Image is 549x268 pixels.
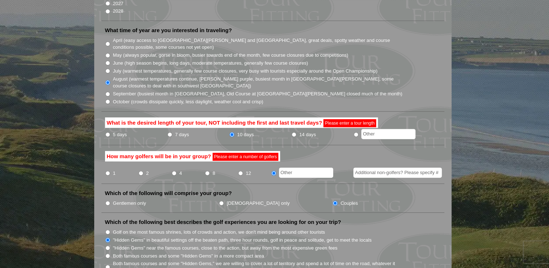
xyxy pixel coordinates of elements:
label: Both famous courses and some "Hidden Gems" in a more compact area [113,252,264,260]
input: Other [279,168,333,178]
label: Which of the following best describes the golf experiences you are looking for on your trip? [105,219,341,226]
span: Please enter a tour length [323,119,376,127]
label: September (busiest month in [GEOGRAPHIC_DATA], Old Course at [GEOGRAPHIC_DATA][PERSON_NAME] close... [113,90,402,98]
label: What time of year are you interested in traveling? [105,27,232,34]
label: "Hidden Gems" in beautiful settings off the beaten path, three hour rounds, golf in peace and sol... [113,237,372,244]
label: July (warmest temperatures, generally few course closures, very busy with tourists especially aro... [113,68,378,75]
label: 8 [213,170,215,177]
label: 5 days [113,131,127,138]
label: What is the desired length of your tour, NOT including the first and last travel days? [105,117,378,128]
label: October (crowds dissipate quickly, less daylight, weather cool and crisp) [113,98,263,105]
label: June (high season begins, long days, moderate temperatures, generally few course closures) [113,60,308,67]
label: 2028 [113,8,123,15]
label: April (easy access to [GEOGRAPHIC_DATA][PERSON_NAME] and [GEOGRAPHIC_DATA], great deals, spotty w... [113,37,403,51]
label: Golf on the most famous shrines, lots of crowds and action, we don't mind being around other tour... [113,229,325,236]
label: 14 days [299,131,316,138]
label: 10 days [237,131,254,138]
label: 2 [146,170,149,177]
input: Additional non-golfers? Please specify # [353,168,442,178]
label: Couples [340,200,358,207]
label: "Hidden Gems" near the famous courses, close to the action, but away from the most expensive gree... [113,245,337,252]
span: Please enter a number of golfers [213,153,278,161]
label: 12 [246,170,251,177]
label: Which of the following will comprise your group? [105,190,232,197]
input: Other [361,129,415,139]
label: Gentlemen only [113,200,146,207]
label: 4 [179,170,182,177]
label: 7 days [175,131,189,138]
label: August (warmest temperatures continue, [PERSON_NAME] purple, busiest month in [GEOGRAPHIC_DATA][P... [113,75,403,90]
label: May (always popular, gorse in bloom, busier towards end of the month, few course closures due to ... [113,52,348,59]
label: 1 [113,170,116,177]
label: How many golfers will be in your group? [105,151,280,162]
label: [DEMOGRAPHIC_DATA] only [227,200,289,207]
